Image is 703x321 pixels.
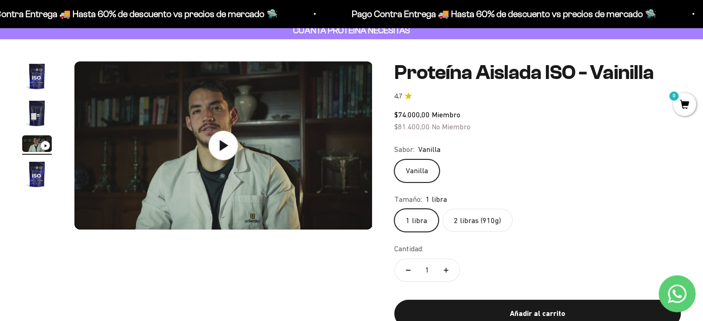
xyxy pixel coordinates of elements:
[22,98,52,131] button: Ir al artículo 2
[433,259,459,281] button: Aumentar cantidad
[418,144,440,156] span: Vanilla
[22,61,52,91] img: Proteína Aislada ISO - Vainilla
[432,110,460,119] span: Miembro
[673,100,696,110] a: 0
[432,122,471,131] span: No Miembro
[348,6,653,21] p: Pago Contra Entrega 🚚 Hasta 60% de descuento vs precios de mercado 🛸
[394,91,402,102] span: 4.7
[22,159,52,189] img: Proteína Aislada ISO - Vainilla
[426,194,447,206] span: 1 libra
[394,243,423,255] label: Cantidad:
[293,25,410,35] strong: CUANTA PROTEÍNA NECESITAS
[22,61,52,94] button: Ir al artículo 1
[395,259,422,281] button: Reducir cantidad
[22,135,52,155] button: Ir al artículo 3
[394,122,430,131] span: $81.400,00
[22,159,52,192] button: Ir al artículo 4
[394,144,415,156] legend: Sabor:
[394,110,430,119] span: $74.000,00
[413,308,662,320] div: Añadir al carrito
[394,91,681,102] a: 4.74.7 de 5.0 estrellas
[394,194,422,206] legend: Tamaño:
[668,91,679,102] mark: 0
[394,61,681,84] h1: Proteína Aislada ISO - Vainilla
[22,98,52,128] img: Proteína Aislada ISO - Vainilla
